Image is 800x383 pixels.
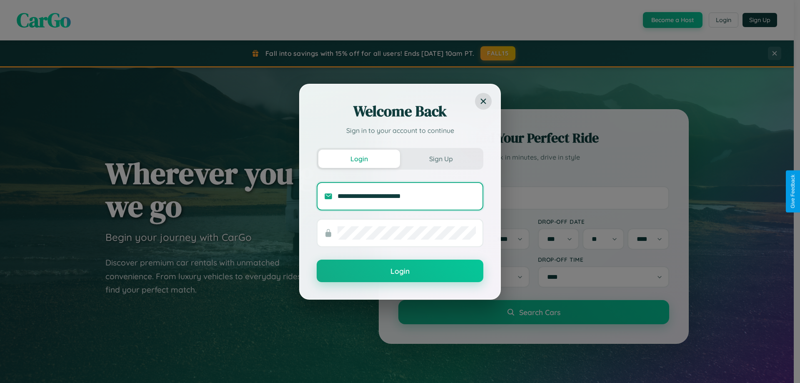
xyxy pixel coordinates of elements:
[790,175,796,208] div: Give Feedback
[317,125,483,135] p: Sign in to your account to continue
[317,260,483,282] button: Login
[318,150,400,168] button: Login
[317,101,483,121] h2: Welcome Back
[400,150,482,168] button: Sign Up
